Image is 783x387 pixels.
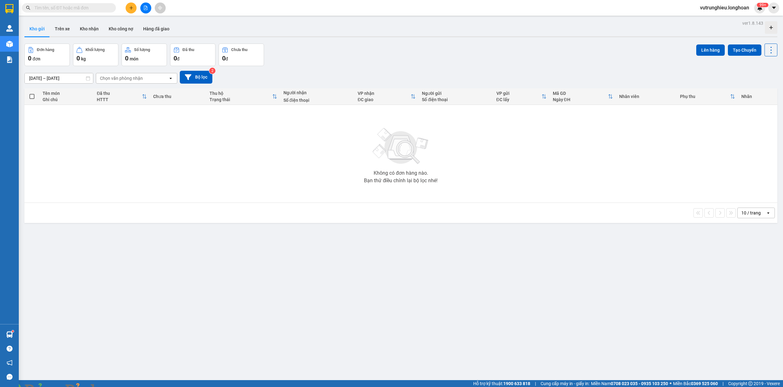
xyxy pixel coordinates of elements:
[33,56,40,61] span: đơn
[177,56,179,61] span: đ
[496,91,542,96] div: VP gửi
[591,380,668,387] span: Miền Nam
[771,5,777,11] span: caret-down
[140,3,151,13] button: file-add
[231,48,247,52] div: Chưa thu
[723,380,723,387] span: |
[670,382,672,385] span: ⚪️
[75,21,104,36] button: Kho nhận
[155,3,166,13] button: aim
[25,73,93,83] input: Select a date range.
[168,76,173,81] svg: open
[170,44,215,66] button: Đã thu0đ
[364,178,438,183] div: Bạn thử điều chỉnh lại bộ lọc nhé!
[493,88,550,105] th: Toggle SortBy
[222,54,226,62] span: 0
[134,48,150,52] div: Số lượng
[742,20,763,27] div: ver 1.8.143
[219,44,264,66] button: Chưa thu0đ
[765,21,777,34] div: Tạo kho hàng mới
[370,124,432,168] img: svg+xml;base64,PHN2ZyBjbGFzcz0ibGlzdC1wbHVnX19zdmciIHhtbG5zPSJodHRwOi8vd3d3LnczLm9yZy8yMDAwL3N2Zy...
[129,6,133,10] span: plus
[76,54,80,62] span: 0
[422,91,490,96] div: Người gửi
[143,6,148,10] span: file-add
[358,97,411,102] div: ĐC giao
[122,44,167,66] button: Số lượng0món
[673,380,718,387] span: Miền Bắc
[125,54,128,62] span: 0
[183,48,194,52] div: Đã thu
[535,380,536,387] span: |
[12,330,14,332] sup: 1
[138,21,174,36] button: Hàng đã giao
[226,56,228,61] span: đ
[24,21,50,36] button: Kho gửi
[374,171,428,176] div: Không có đơn hàng nào.
[550,88,616,105] th: Toggle SortBy
[34,4,108,11] input: Tìm tên, số ĐT hoặc mã đơn
[757,5,763,11] img: icon-new-feature
[104,21,138,36] button: Kho công nợ
[7,346,13,352] span: question-circle
[768,3,779,13] button: caret-down
[73,44,118,66] button: Khối lượng0kg
[26,6,30,10] span: search
[741,94,774,99] div: Nhãn
[5,4,13,13] img: logo-vxr
[728,44,761,56] button: Tạo Chuyến
[206,88,280,105] th: Toggle SortBy
[43,91,91,96] div: Tên món
[748,381,753,386] span: copyright
[696,44,725,56] button: Lên hàng
[209,68,215,74] sup: 2
[50,21,75,36] button: Trên xe
[180,71,212,84] button: Bộ lọc
[766,210,771,215] svg: open
[283,98,351,103] div: Số điện thoại
[283,90,351,95] div: Người nhận
[43,97,91,102] div: Ghi chú
[153,94,203,99] div: Chưa thu
[691,381,718,386] strong: 0369 525 060
[37,48,54,52] div: Đơn hàng
[695,4,754,12] span: vutrunghieu.longhoan
[28,54,31,62] span: 0
[81,56,86,61] span: kg
[174,54,177,62] span: 0
[24,44,70,66] button: Đơn hàng0đơn
[680,94,730,99] div: Phụ thu
[611,381,668,386] strong: 0708 023 035 - 0935 103 250
[158,6,162,10] span: aim
[422,97,490,102] div: Số điện thoại
[94,88,150,105] th: Toggle SortBy
[6,25,13,32] img: warehouse-icon
[553,97,608,102] div: Ngày ĐH
[553,91,608,96] div: Mã GD
[741,210,761,216] div: 10 / trang
[210,97,272,102] div: Trạng thái
[496,97,542,102] div: ĐC lấy
[503,381,530,386] strong: 1900 633 818
[6,41,13,47] img: warehouse-icon
[97,91,142,96] div: Đã thu
[6,56,13,63] img: solution-icon
[7,374,13,380] span: message
[6,331,13,338] img: warehouse-icon
[757,3,768,7] sup: 367
[100,75,143,81] div: Chọn văn phòng nhận
[677,88,738,105] th: Toggle SortBy
[355,88,419,105] th: Toggle SortBy
[86,48,105,52] div: Khối lượng
[541,380,589,387] span: Cung cấp máy in - giấy in:
[126,3,137,13] button: plus
[210,91,272,96] div: Thu hộ
[97,97,142,102] div: HTTT
[619,94,674,99] div: Nhân viên
[7,360,13,366] span: notification
[358,91,411,96] div: VP nhận
[473,380,530,387] span: Hỗ trợ kỹ thuật:
[130,56,138,61] span: món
